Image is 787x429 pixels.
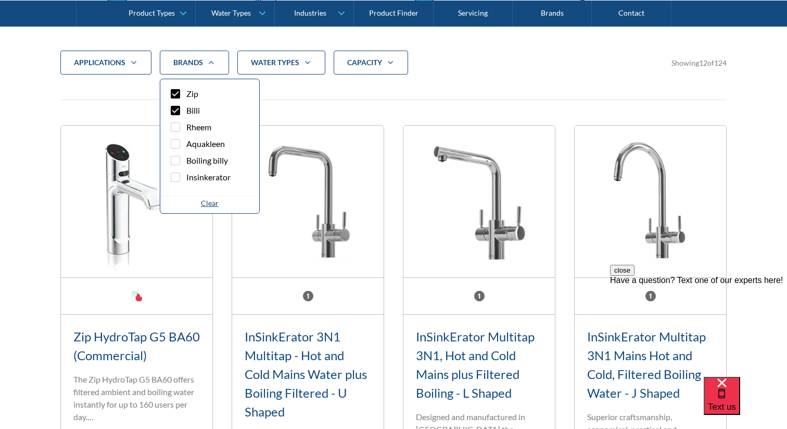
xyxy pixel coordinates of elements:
[704,377,787,429] iframe: podium webchat widget bubble
[245,329,367,419] a: InSinkErator 3N1 Multitap - Hot and Cold Mains Water plus Boiling Filtered - U Shaped
[232,126,384,277] img: InSinkErator 3N1 Multitap - Hot and Cold Mains Water plus Boiling Filtered - U Shaped
[294,8,326,17] div: Industries
[73,329,200,363] a: Zip HydroTap G5 BA60 (Commercial)
[610,265,787,390] iframe: podium webchat widget prompt
[160,51,229,75] div: Brands
[671,57,727,68] div: Showing of
[587,329,706,400] a: InSinkErator Multitap 3N1 Mains Hot and Cold, Filtered Boiling Water - J Shaped
[237,51,325,75] div: water Types
[160,79,260,214] nav: Brands
[73,373,200,423] p: The Zip HydroTap G5 BA60 offers filtered ambient and boiling water instantly for up to 160 users ...
[60,51,151,75] div: applications
[699,58,707,67] span: 12
[74,57,125,68] div: applications
[129,8,175,17] div: Product Types
[211,8,251,17] div: Water Types
[334,51,408,75] div: CAPACITY
[61,126,212,277] img: Zip HydroTap G5 BA60 (Commercial)
[173,57,203,68] div: Brands
[251,58,299,67] strong: water Types
[416,329,535,400] a: InSinkErator Multitap 3N1, Hot and Cold Mains plus Filtered Boiling - L Shaped
[186,88,198,100] span: Zip
[575,126,726,277] img: InSinkErator Multitap 3N1 Mains Hot and Cold, Filtered Boiling Water - J Shaped
[60,51,727,91] form: Filter 5
[714,58,727,67] span: 124
[403,126,555,277] img: InSinkErator Multitap 3N1, Hot and Cold Mains plus Filtered Boiling - L Shaped
[347,58,382,67] strong: CAPACITY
